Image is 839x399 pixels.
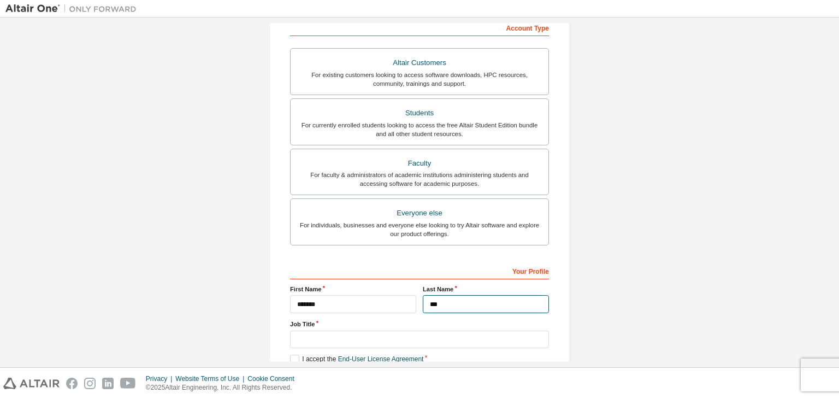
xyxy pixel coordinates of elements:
[297,156,542,171] div: Faculty
[290,19,549,36] div: Account Type
[102,378,114,389] img: linkedin.svg
[297,71,542,88] div: For existing customers looking to access software downloads, HPC resources, community, trainings ...
[297,206,542,221] div: Everyone else
[297,105,542,121] div: Students
[290,262,549,279] div: Your Profile
[297,221,542,238] div: For individuals, businesses and everyone else looking to try Altair software and explore our prod...
[146,374,175,383] div: Privacy
[175,374,247,383] div: Website Terms of Use
[146,383,301,392] p: © 2025 Altair Engineering, Inc. All Rights Reserved.
[290,285,416,294] label: First Name
[290,355,423,364] label: I accept the
[66,378,78,389] img: facebook.svg
[297,55,542,71] div: Altair Customers
[247,374,300,383] div: Cookie Consent
[290,320,549,328] label: Job Title
[84,378,96,389] img: instagram.svg
[120,378,136,389] img: youtube.svg
[297,121,542,138] div: For currently enrolled students looking to access the free Altair Student Edition bundle and all ...
[423,285,549,294] label: Last Name
[5,3,142,14] img: Altair One
[3,378,60,389] img: altair_logo.svg
[297,171,542,188] div: For faculty & administrators of academic institutions administering students and accessing softwa...
[338,355,424,363] a: End-User License Agreement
